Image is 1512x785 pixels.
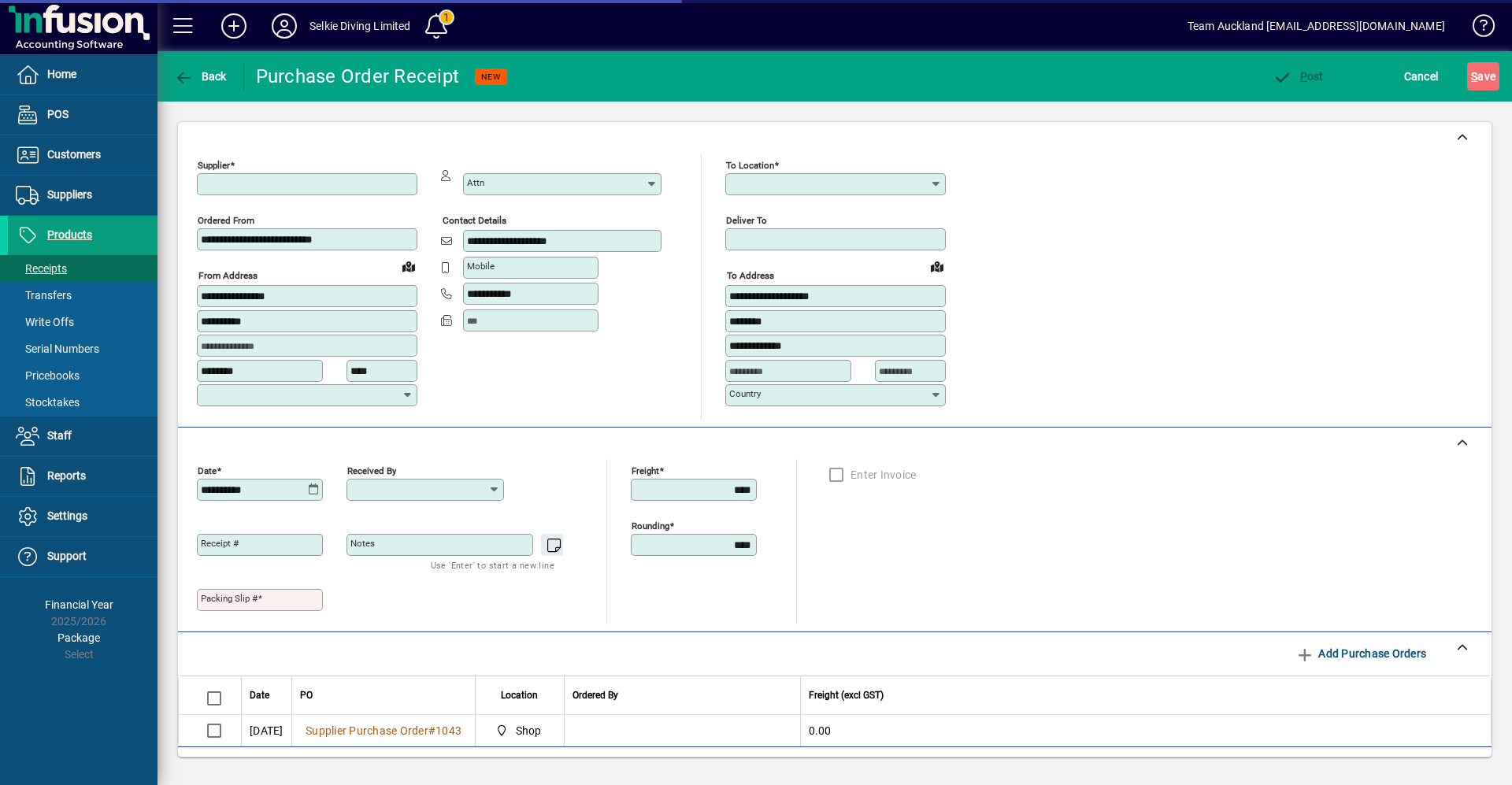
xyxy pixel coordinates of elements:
[8,362,157,389] a: Pricebooks
[241,715,291,746] td: [DATE]
[431,556,554,574] mat-hint: Use 'Enter' to start a new line
[45,598,113,611] span: Financial Year
[16,369,80,382] span: Pricebooks
[8,176,157,215] a: Suppliers
[467,177,484,188] mat-label: Attn
[57,631,100,644] span: Package
[435,724,461,737] span: 1043
[428,724,435,737] span: #
[8,389,157,416] a: Stocktakes
[632,520,669,531] mat-label: Rounding
[8,497,157,536] a: Settings
[1269,62,1328,91] button: Post
[8,417,157,456] a: Staff
[198,215,254,226] mat-label: Ordered from
[491,721,548,740] span: Shop
[8,282,157,309] a: Transfers
[573,687,792,704] div: Ordered By
[47,469,86,482] span: Reports
[347,465,396,476] mat-label: Received by
[726,160,774,171] mat-label: To location
[300,687,467,704] div: PO
[962,756,1038,781] span: Receive All
[925,254,950,279] a: View on map
[300,722,467,739] a: Supplier Purchase Order#1043
[47,550,87,562] span: Support
[1273,70,1324,83] span: ost
[170,62,231,91] button: Back
[198,160,230,171] mat-label: Supplier
[1400,62,1443,91] button: Cancel
[809,687,884,704] span: Freight (excl GST)
[259,12,309,40] button: Profile
[1289,639,1432,668] button: Add Purchase Orders
[1404,64,1439,89] span: Cancel
[250,687,283,704] div: Date
[47,228,92,241] span: Products
[8,135,157,175] a: Customers
[47,148,101,161] span: Customers
[8,55,157,94] a: Home
[573,687,618,704] span: Ordered By
[300,687,313,704] span: PO
[1300,70,1307,83] span: P
[157,62,244,91] app-page-header-button: Back
[16,343,99,355] span: Serial Numbers
[47,509,87,522] span: Settings
[809,687,1472,704] div: Freight (excl GST)
[309,13,411,39] div: Selkie Diving Limited
[1467,62,1499,91] button: Save
[306,724,428,737] span: Supplier Purchase Order
[16,289,72,302] span: Transfers
[256,64,460,89] div: Purchase Order Receipt
[955,754,1044,783] button: Receive All
[47,188,92,201] span: Suppliers
[481,72,501,82] span: NEW
[1471,64,1495,89] span: ave
[47,108,69,120] span: POS
[501,687,538,704] span: Location
[8,309,157,335] a: Write Offs
[1295,641,1426,666] span: Add Purchase Orders
[8,95,157,135] a: POS
[209,12,259,40] button: Add
[8,537,157,576] a: Support
[8,457,157,496] a: Reports
[47,429,72,442] span: Staff
[1384,756,1448,781] span: Product
[201,538,239,549] mat-label: Receipt #
[201,593,258,604] mat-label: Packing Slip #
[729,388,761,399] mat-label: Country
[47,68,76,80] span: Home
[1471,70,1477,83] span: S
[198,465,217,476] mat-label: Date
[516,723,542,739] span: Shop
[632,465,659,476] mat-label: Freight
[174,70,227,83] span: Back
[350,538,375,549] mat-label: Notes
[1188,13,1445,39] div: Team Auckland [EMAIL_ADDRESS][DOMAIN_NAME]
[16,316,74,328] span: Write Offs
[1377,754,1456,783] button: Product
[8,335,157,362] a: Serial Numbers
[726,215,767,226] mat-label: Deliver To
[1461,3,1492,54] a: Knowledge Base
[800,715,1492,746] td: 0.00
[16,262,67,275] span: Receipts
[396,254,421,279] a: View on map
[467,261,495,272] mat-label: Mobile
[8,255,157,282] a: Receipts
[16,396,80,409] span: Stocktakes
[250,687,269,704] span: Date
